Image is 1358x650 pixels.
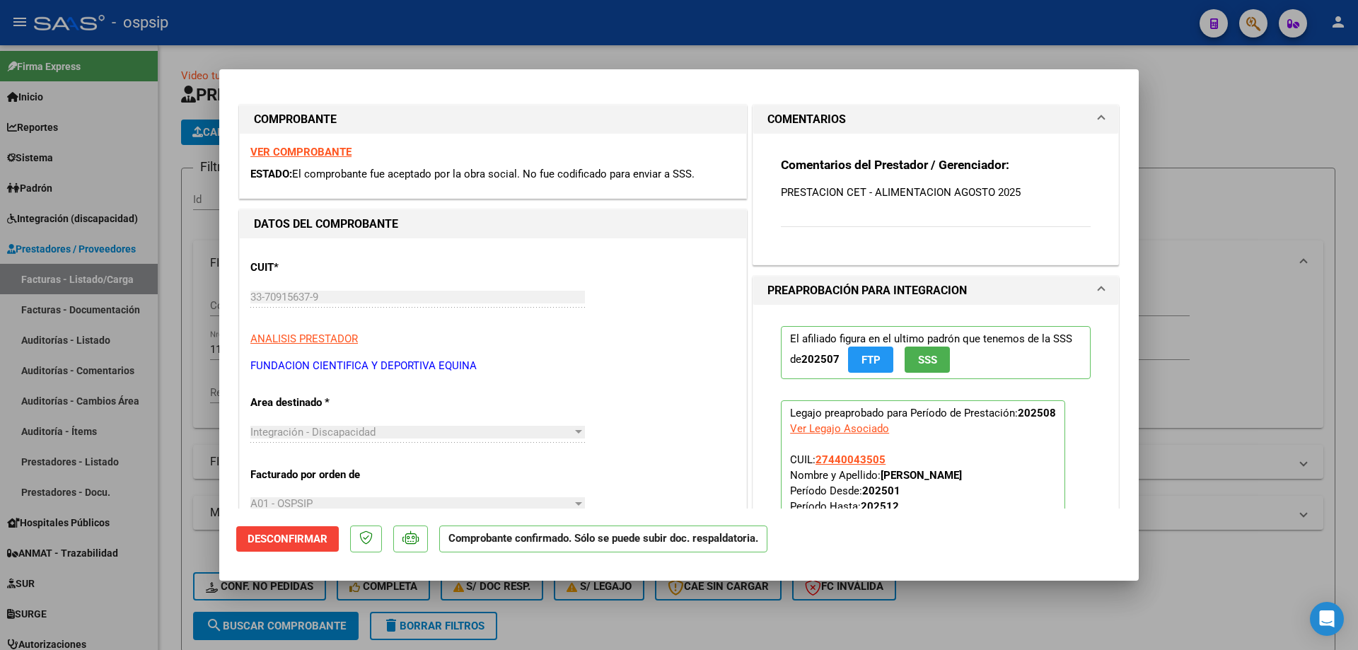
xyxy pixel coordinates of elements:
strong: 202507 [801,353,840,366]
p: Area destinado * [250,395,396,411]
span: ESTADO: [250,168,292,180]
strong: COMPROBANTE [254,112,337,126]
strong: 202512 [861,500,899,513]
span: CUIL: Nombre y Apellido: Período Desde: Período Hasta: Admite Dependencia: [790,453,962,544]
span: FTP [861,354,881,366]
h1: PREAPROBACIÓN PARA INTEGRACION [767,282,967,299]
button: Desconfirmar [236,526,339,552]
mat-expansion-panel-header: COMENTARIOS [753,105,1118,134]
a: VER COMPROBANTE [250,146,352,158]
button: FTP [848,347,893,373]
div: Open Intercom Messenger [1310,602,1344,636]
strong: 202508 [1018,407,1056,419]
h1: COMENTARIOS [767,111,846,128]
span: 27440043505 [816,453,886,466]
button: SSS [905,347,950,373]
div: PREAPROBACIÓN PARA INTEGRACION [753,305,1118,584]
span: Desconfirmar [248,533,327,545]
mat-expansion-panel-header: PREAPROBACIÓN PARA INTEGRACION [753,277,1118,305]
span: El comprobante fue aceptado por la obra social. No fue codificado para enviar a SSS. [292,168,695,180]
strong: 202501 [862,484,900,497]
p: Comprobante confirmado. Sólo se puede subir doc. respaldatoria. [439,526,767,553]
p: Facturado por orden de [250,467,396,483]
p: PRESTACION CET - ALIMENTACION AGOSTO 2025 [781,185,1091,200]
div: COMENTARIOS [753,134,1118,265]
p: FUNDACION CIENTIFICA Y DEPORTIVA EQUINA [250,358,736,374]
p: El afiliado figura en el ultimo padrón que tenemos de la SSS de [781,326,1091,379]
div: Ver Legajo Asociado [790,421,889,436]
strong: Comentarios del Prestador / Gerenciador: [781,158,1009,172]
p: Legajo preaprobado para Período de Prestación: [781,400,1065,552]
p: CUIT [250,260,396,276]
span: A01 - OSPSIP [250,497,313,510]
strong: DATOS DEL COMPROBANTE [254,217,398,231]
strong: [PERSON_NAME] [881,469,962,482]
span: SSS [918,354,937,366]
span: Integración - Discapacidad [250,426,376,439]
span: ANALISIS PRESTADOR [250,332,358,345]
